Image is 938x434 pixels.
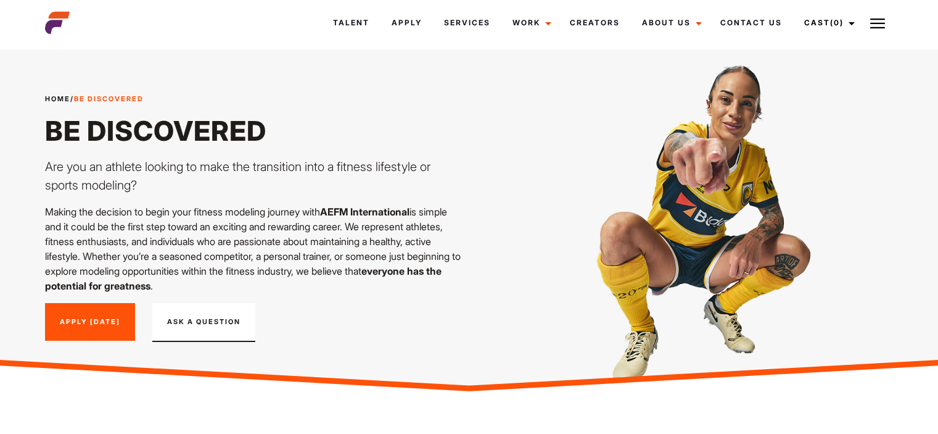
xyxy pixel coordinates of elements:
a: Apply [DATE] [45,303,135,341]
a: Home [45,94,70,103]
strong: everyone has the potential for greatness [45,265,442,292]
h1: Be Discovered [45,114,462,148]
a: Cast(0) [793,6,862,40]
p: Are you an athlete looking to make the transition into a fitness lifestyle or sports modeling? [45,157,462,194]
a: Work [501,6,559,40]
span: / [45,94,144,104]
a: Talent [322,6,381,40]
img: cropped-aefm-brand-fav-22-square.png [45,10,70,35]
a: Services [433,6,501,40]
strong: AEFM International [320,206,409,218]
button: Ask A Question [152,303,255,343]
a: Creators [559,6,631,40]
a: Contact Us [709,6,793,40]
img: Burger icon [870,16,885,31]
span: (0) [830,18,844,27]
a: Apply [381,6,433,40]
p: Making the decision to begin your fitness modeling journey with is simple and it could be the fir... [45,204,462,293]
strong: Be Discovered [74,94,144,103]
a: About Us [631,6,709,40]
